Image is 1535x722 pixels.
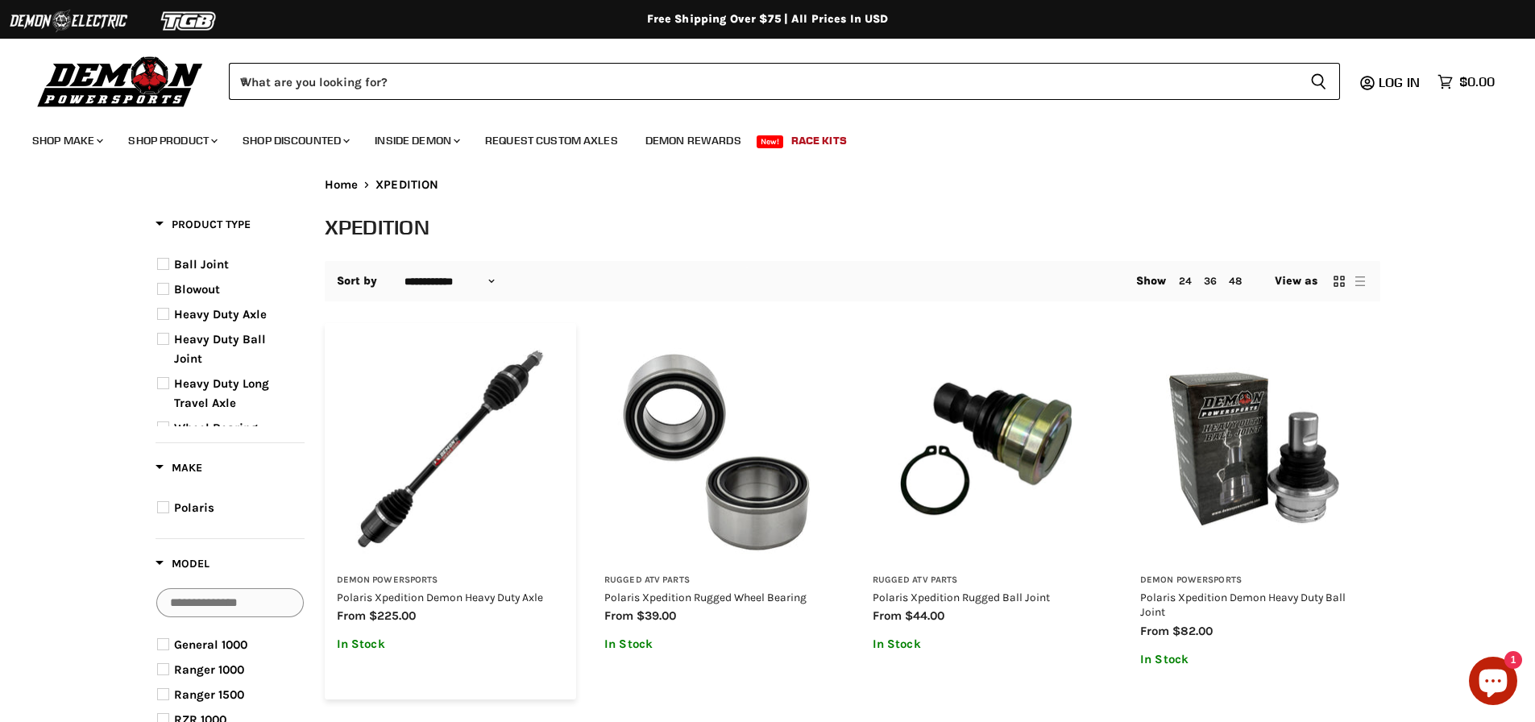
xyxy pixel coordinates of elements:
a: 48 [1229,275,1242,287]
span: Heavy Duty Ball Joint [174,332,266,366]
a: Request Custom Axles [473,124,630,157]
span: from [337,608,366,623]
span: Ranger 1000 [174,662,244,677]
h3: Rugged ATV Parts [873,575,1101,587]
a: Polaris Xpedition Demon Heavy Duty Axle [337,591,543,604]
span: $44.00 [905,608,944,623]
a: 36 [1204,275,1217,287]
button: grid view [1331,273,1347,289]
button: Filter by Product Type [156,217,251,237]
h3: Demon Powersports [337,575,565,587]
p: In Stock [337,637,565,651]
a: Demon Rewards [633,124,753,157]
img: Polaris Xpedition Demon Heavy Duty Ball Joint [1140,335,1368,563]
span: $0.00 [1459,74,1495,89]
h3: Demon Powersports [1140,575,1368,587]
h1: XPEDITION [325,214,1380,240]
ul: Main menu [20,118,1491,157]
a: 24 [1179,275,1192,287]
p: In Stock [604,637,832,651]
span: Wheel Bearing [174,421,258,435]
img: Polaris Xpedition Rugged Wheel Bearing [604,335,832,563]
span: Heavy Duty Axle [174,307,267,322]
img: Polaris Xpedition Demon Heavy Duty Axle [337,335,565,563]
a: Polaris Xpedition Demon Heavy Duty Ball Joint [1140,591,1346,618]
span: from [1140,624,1169,638]
span: Make [156,461,202,475]
span: Log in [1379,74,1420,90]
nav: Collection utilities [325,261,1380,301]
span: $39.00 [637,608,676,623]
button: list view [1352,273,1368,289]
button: Filter by Make [156,460,202,480]
a: Shop Product [116,124,227,157]
p: In Stock [873,637,1101,651]
span: $225.00 [369,608,416,623]
input: When autocomplete results are available use up and down arrows to review and enter to select [229,63,1297,100]
span: Ranger 1500 [174,687,244,702]
button: Filter by Model [156,556,210,576]
span: General 1000 [174,637,247,652]
label: Sort by [337,275,378,288]
span: View as [1275,275,1318,288]
inbox-online-store-chat: Shopify online store chat [1464,657,1522,709]
span: from [873,608,902,623]
a: Home [325,178,359,192]
button: Search [1297,63,1340,100]
h3: Rugged ATV Parts [604,575,832,587]
nav: Breadcrumbs [325,178,1380,192]
a: Polaris Xpedition Rugged Wheel Bearing [604,591,807,604]
input: Search Options [156,588,304,617]
span: New! [757,135,784,148]
span: Blowout [174,282,220,297]
a: Polaris Xpedition Rugged Ball Joint [873,591,1050,604]
a: Shop Discounted [230,124,359,157]
span: Polaris [174,500,214,515]
a: $0.00 [1429,70,1503,93]
span: Show [1136,274,1167,288]
a: Inside Demon [363,124,470,157]
img: Demon Powersports [32,52,209,110]
span: Product Type [156,218,251,231]
img: Demon Electric Logo 2 [8,6,129,36]
span: XPEDITION [375,178,438,192]
span: from [604,608,633,623]
form: Product [229,63,1340,100]
p: In Stock [1140,653,1368,666]
a: Shop Make [20,124,113,157]
a: Log in [1371,75,1429,89]
img: Polaris Xpedition Rugged Ball Joint [873,335,1101,563]
a: Race Kits [779,124,859,157]
img: TGB Logo 2 [129,6,250,36]
span: Heavy Duty Long Travel Axle [174,376,269,410]
span: $82.00 [1172,624,1213,638]
span: Ball Joint [174,257,229,272]
span: Model [156,557,210,571]
div: Free Shipping Over $75 | All Prices In USD [123,12,1413,27]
